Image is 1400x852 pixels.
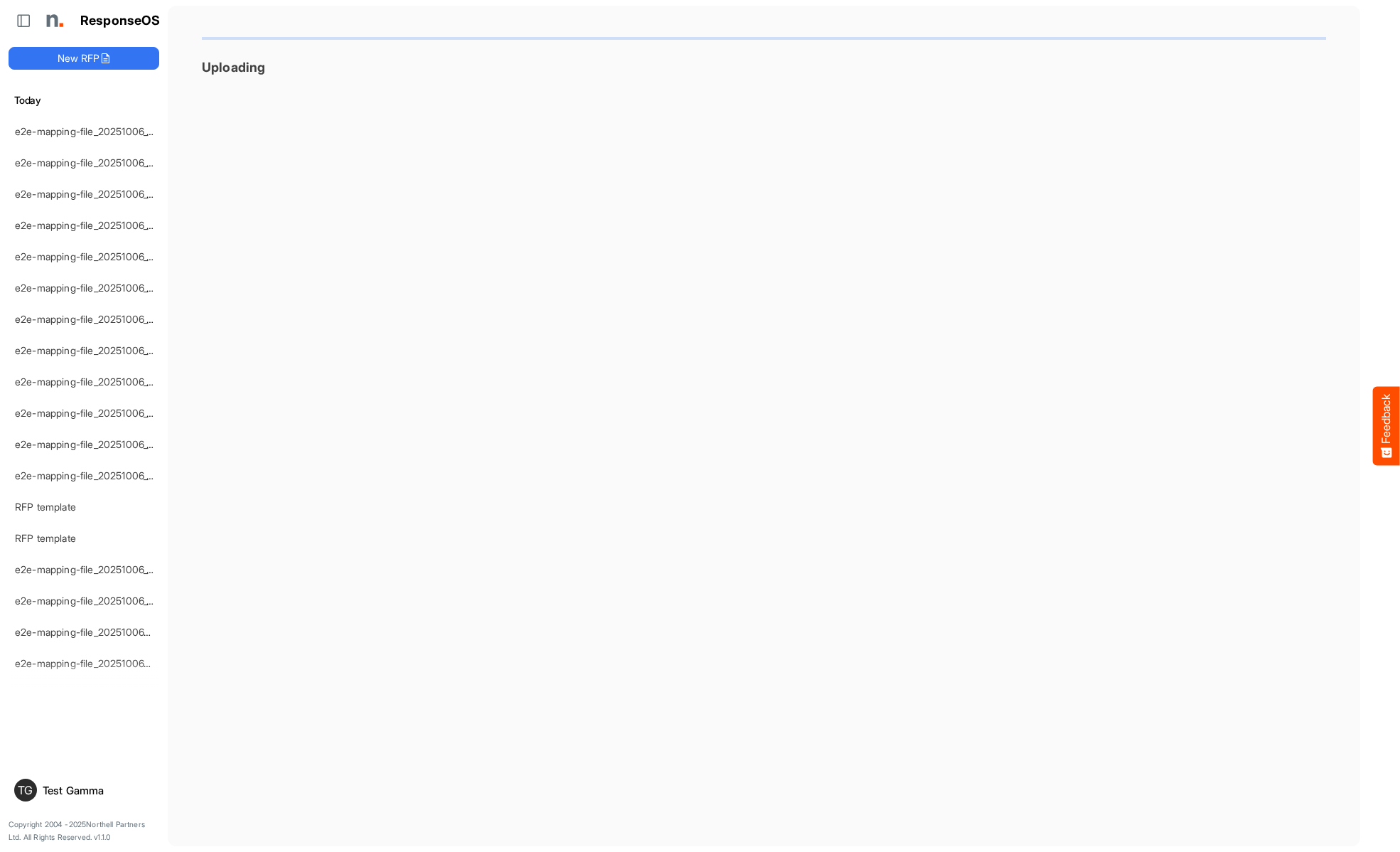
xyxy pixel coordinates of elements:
[15,219,177,231] a: e2e-mapping-file_20251006_151638
[18,784,33,796] span: TG
[15,376,178,388] a: e2e-mapping-file_20251006_145931
[15,563,180,575] a: e2e-mapping-file_20251006_120332
[15,125,179,137] a: e2e-mapping-file_20251006_173506
[15,438,179,450] a: e2e-mapping-file_20251006_141450
[80,14,161,28] h1: ResponseOS
[15,156,178,169] a: e2e-mapping-file_20251006_152957
[15,344,176,356] a: e2e-mapping-file_20251006_151130
[15,626,182,638] a: e2e-mapping-file_20251006_093732
[15,501,76,513] a: RFP template
[202,60,1326,75] h3: Uploading
[9,92,159,108] h6: Today
[15,282,177,294] a: e2e-mapping-file_20251006_151326
[15,188,178,200] a: e2e-mapping-file_20251006_152733
[15,469,177,481] a: e2e-mapping-file_20251006_123619
[15,532,76,544] a: RFP template
[9,47,159,70] button: New RFP
[43,785,154,796] div: Test Gamma
[15,657,181,669] a: e2e-mapping-file_20251006_091805
[15,313,177,325] a: e2e-mapping-file_20251006_151233
[39,6,68,35] img: Northell
[9,819,159,843] p: Copyright 2004 - 2025 Northell Partners Ltd. All Rights Reserved. v 1.1.0
[15,595,182,607] a: e2e-mapping-file_20251006_120004
[15,250,178,262] a: e2e-mapping-file_20251006_151344
[15,407,178,419] a: e2e-mapping-file_20251006_141532
[1373,387,1400,466] button: Feedback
